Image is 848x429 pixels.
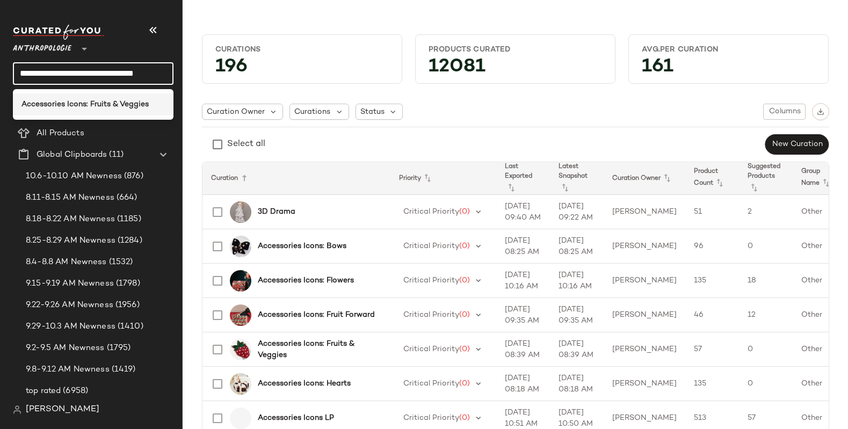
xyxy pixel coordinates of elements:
td: 135 [685,367,739,401]
span: 9.2-9.5 AM Newness [26,342,105,354]
span: 8.25-8.29 AM Newness [26,235,115,247]
td: Other [793,195,846,229]
span: 10.6-10.10 AM Newness [26,170,122,183]
span: (664) [114,192,137,204]
td: Other [793,367,846,401]
span: Critical Priority [403,242,459,250]
span: Curations [294,106,330,118]
th: Curation Owner [604,162,685,195]
span: (0) [459,208,470,216]
td: [DATE] 10:16 AM [550,264,604,298]
div: Avg.per Curation [642,45,815,55]
span: [PERSON_NAME] [26,403,99,416]
span: top rated [26,385,61,397]
b: Accessories Icons: Flowers [258,275,354,286]
span: 8.11-8.15 AM Newness [26,192,114,204]
td: [DATE] 09:35 AM [496,298,550,332]
b: Accessories Icons: Fruits & Veggies [21,99,149,110]
td: [PERSON_NAME] [604,195,685,229]
td: 18 [739,264,793,298]
span: (0) [459,414,470,422]
td: [DATE] 08:39 AM [550,332,604,367]
img: 105269385_001_b [230,236,251,257]
img: 92526904_011_b [230,201,251,223]
td: [PERSON_NAME] [604,332,685,367]
th: Group Name [793,162,846,195]
td: 0 [739,229,793,264]
span: (0) [459,311,470,319]
button: New Curation [765,134,829,155]
td: [DATE] 08:18 AM [496,367,550,401]
td: [DATE] 08:25 AM [550,229,604,264]
span: 9.8-9.12 AM Newness [26,363,110,376]
b: Accessories Icons: Hearts [258,378,351,389]
td: [DATE] 09:40 AM [496,195,550,229]
span: Critical Priority [403,311,459,319]
td: Other [793,298,846,332]
span: 9.29-10.3 AM Newness [26,321,115,333]
span: (11) [107,149,124,161]
span: All Products [37,127,84,140]
span: Critical Priority [403,277,459,285]
div: 12081 [420,59,611,79]
div: 161 [633,59,824,79]
img: svg%3e [13,405,21,414]
th: Priority [390,162,497,195]
div: Select all [227,138,265,151]
th: Product Count [685,162,739,195]
img: 103040366_060_b14 [230,270,251,292]
td: 96 [685,229,739,264]
th: Curation [202,162,390,195]
td: [DATE] 09:22 AM [550,195,604,229]
td: 0 [739,367,793,401]
img: svg%3e [817,108,824,115]
div: Products Curated [429,45,602,55]
span: 9.15-9.19 AM Newness [26,278,114,290]
img: 104449954_015_b [230,373,251,395]
span: (1798) [114,278,140,290]
span: Critical Priority [403,208,459,216]
td: 2 [739,195,793,229]
th: Suggested Products [739,162,793,195]
b: 3D Drama [258,206,295,217]
div: 196 [207,59,397,79]
span: Status [360,106,385,118]
span: Curation Owner [207,106,265,118]
div: Curations [215,45,389,55]
td: Other [793,264,846,298]
td: 0 [739,332,793,367]
span: Global Clipboards [37,149,107,161]
td: [DATE] 09:35 AM [550,298,604,332]
th: Latest Snapshot [550,162,604,195]
td: [PERSON_NAME] [604,298,685,332]
td: 46 [685,298,739,332]
span: 9.22-9.26 AM Newness [26,299,113,311]
span: New Curation [771,140,822,149]
img: 104969670_262_b [230,339,251,360]
span: (1185) [115,213,141,226]
th: Last Exported [496,162,550,195]
span: Critical Priority [403,345,459,353]
b: Accessories Icons: Fruit Forward [258,309,375,321]
td: [DATE] 10:16 AM [496,264,550,298]
td: [DATE] 08:25 AM [496,229,550,264]
span: (1284) [115,235,142,247]
b: Accessories Icons: Bows [258,241,346,252]
span: Anthropologie [13,37,71,56]
span: (0) [459,345,470,353]
span: (6958) [61,385,88,397]
img: cfy_white_logo.C9jOOHJF.svg [13,25,104,40]
span: (1419) [110,363,136,376]
span: (0) [459,380,470,388]
span: (0) [459,242,470,250]
span: (1410) [115,321,143,333]
b: Accessories Icons LP [258,412,334,424]
span: Critical Priority [403,380,459,388]
button: Columns [763,104,805,120]
span: (1956) [113,299,140,311]
span: (0) [459,277,470,285]
td: 135 [685,264,739,298]
td: 57 [685,332,739,367]
td: Other [793,229,846,264]
img: 103040366_012_b14 [230,304,251,326]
